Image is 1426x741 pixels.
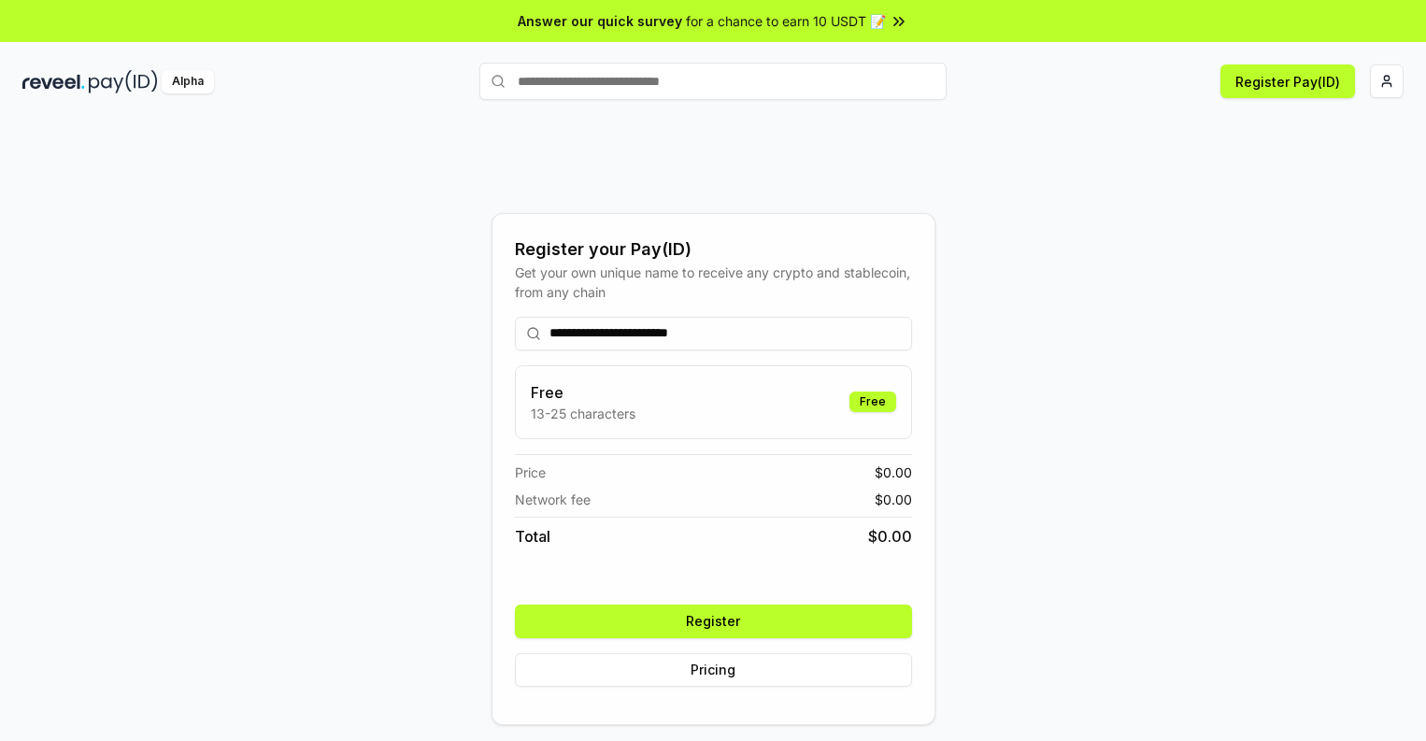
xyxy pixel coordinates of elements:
[518,11,682,31] span: Answer our quick survey
[531,404,635,423] p: 13-25 characters
[515,263,912,302] div: Get your own unique name to receive any crypto and stablecoin, from any chain
[849,392,896,412] div: Free
[1220,64,1355,98] button: Register Pay(ID)
[515,653,912,687] button: Pricing
[89,70,158,93] img: pay_id
[875,490,912,509] span: $ 0.00
[875,463,912,482] span: $ 0.00
[531,381,635,404] h3: Free
[515,490,591,509] span: Network fee
[515,236,912,263] div: Register your Pay(ID)
[515,605,912,638] button: Register
[515,463,546,482] span: Price
[515,525,550,548] span: Total
[162,70,214,93] div: Alpha
[686,11,886,31] span: for a chance to earn 10 USDT 📝
[868,525,912,548] span: $ 0.00
[22,70,85,93] img: reveel_dark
